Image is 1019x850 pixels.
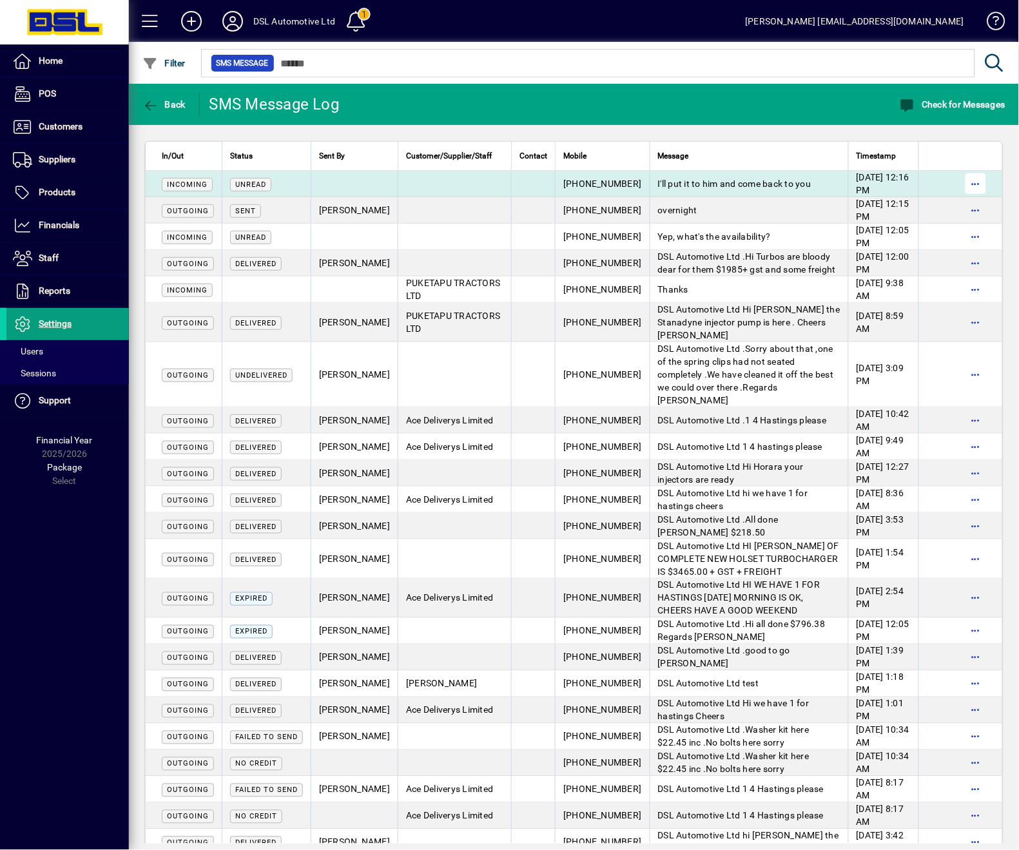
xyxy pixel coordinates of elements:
button: More options [966,279,986,300]
span: [PHONE_NUMBER] [563,317,642,327]
button: More options [966,200,986,220]
span: Package [47,462,82,472]
td: DSL Automotive Ltd HI [PERSON_NAME] OF COMPLETE NEW HOLSET TURBOCHARGER IS $3465.00 + GST + FREIGHT [650,539,848,579]
span: [PERSON_NAME] [319,369,390,380]
a: Support [6,385,129,417]
div: DSL Automotive Ltd [253,11,335,32]
td: DSL Automotive Ltd 1 4 Hastings please [650,777,848,803]
td: Thanks [650,276,848,303]
span: Undelivered [235,371,287,380]
button: More options [966,226,986,247]
span: OUTGOING [167,733,209,742]
span: Ace Deliverys Limited [406,494,493,505]
td: [DATE] 12:15 PM [848,197,918,224]
button: More options [966,806,986,826]
span: [PERSON_NAME] [319,705,390,715]
td: [DATE] 12:27 PM [848,460,918,487]
a: Staff [6,242,129,275]
td: [DATE] 1:54 PM [848,539,918,579]
span: Expired [235,595,267,603]
span: OUTGOING [167,371,209,380]
span: Mobile [563,149,587,163]
span: [PHONE_NUMBER] [563,205,642,215]
td: DSL Automotive Ltd .Hi all done $796.38 Regards [PERSON_NAME] [650,618,848,644]
span: [PERSON_NAME] [319,652,390,662]
td: [DATE] 12:00 PM [848,250,918,276]
span: [PERSON_NAME] [319,731,390,742]
button: Filter [139,52,189,75]
a: POS [6,78,129,110]
span: Sessions [13,368,56,378]
span: [PHONE_NUMBER] [563,837,642,847]
td: [DATE] 8:17 AM [848,803,918,829]
span: INCOMING [167,180,208,189]
span: Delivered [235,681,277,689]
span: [PHONE_NUMBER] [563,468,642,478]
span: Unread [235,180,266,189]
span: [PERSON_NAME] [319,784,390,795]
span: Message [658,149,689,163]
td: [DATE] 1:01 PM [848,697,918,724]
span: Delivered [235,470,277,478]
td: [DATE] 10:42 AM [848,407,918,434]
span: [PHONE_NUMBER] [563,441,642,452]
span: [PERSON_NAME] [319,258,390,268]
span: [PHONE_NUMBER] [563,784,642,795]
span: Settings [39,318,72,329]
td: DSL Automotive Ltd HI WE HAVE 1 FOR HASTINGS [DATE] MORNING IS OK, CHEERS HAVE A GOOD WEEKEND [650,579,848,618]
span: OUTGOING [167,207,209,215]
span: [PERSON_NAME] [319,494,390,505]
span: POS [39,88,56,99]
span: Filter [142,58,186,68]
a: Customers [6,111,129,143]
span: [PHONE_NUMBER] [563,731,642,742]
span: Users [13,346,43,356]
span: Contact [519,149,547,163]
span: Support [39,395,71,405]
td: [DATE] 10:34 AM [848,750,918,777]
a: Users [6,340,129,362]
span: Delivered [235,417,277,425]
td: [DATE] 8:36 AM [848,487,918,513]
td: DSL Automotive Ltd hi we have 1 for hastings cheers [650,487,848,513]
td: DSL Automotive Ltd Hi we have 1 for hastings Cheers [650,697,848,724]
span: [PERSON_NAME] [319,679,390,689]
span: Reports [39,285,70,296]
span: OUTGOING [167,813,209,821]
button: More options [966,463,986,483]
span: Unread [235,233,266,242]
button: More options [966,312,986,333]
span: [PHONE_NUMBER] [563,231,642,242]
a: Knowledge Base [977,3,1003,44]
button: More options [966,779,986,800]
span: OUTGOING [167,555,209,564]
span: [PERSON_NAME] [319,626,390,636]
button: More options [966,588,986,608]
span: [PHONE_NUMBER] [563,284,642,295]
td: [DATE] 12:05 PM [848,224,918,250]
span: INCOMING [167,233,208,242]
button: More options [966,410,986,430]
span: Ace Deliverys Limited [406,811,493,821]
span: OUTGOING [167,260,209,268]
span: Delivered [235,707,277,715]
button: More options [966,364,986,385]
span: Customer/Supplier/Staff [406,149,492,163]
span: OUTGOING [167,839,209,847]
td: [DATE] 12:16 PM [848,171,918,197]
td: [DATE] 3:53 PM [848,513,918,539]
span: [PHONE_NUMBER] [563,258,642,268]
span: OUTGOING [167,443,209,452]
span: Ace Deliverys Limited [406,593,493,603]
span: [PHONE_NUMBER] [563,626,642,636]
span: [PERSON_NAME] [319,554,390,564]
span: Financials [39,220,79,230]
button: More options [966,673,986,694]
span: [PHONE_NUMBER] [563,415,642,425]
span: [PERSON_NAME] [319,837,390,847]
span: Financial Year [37,435,93,445]
button: Add [171,10,212,33]
span: Ace Deliverys Limited [406,705,493,715]
a: Financials [6,209,129,242]
span: Failed to Send [235,786,298,795]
